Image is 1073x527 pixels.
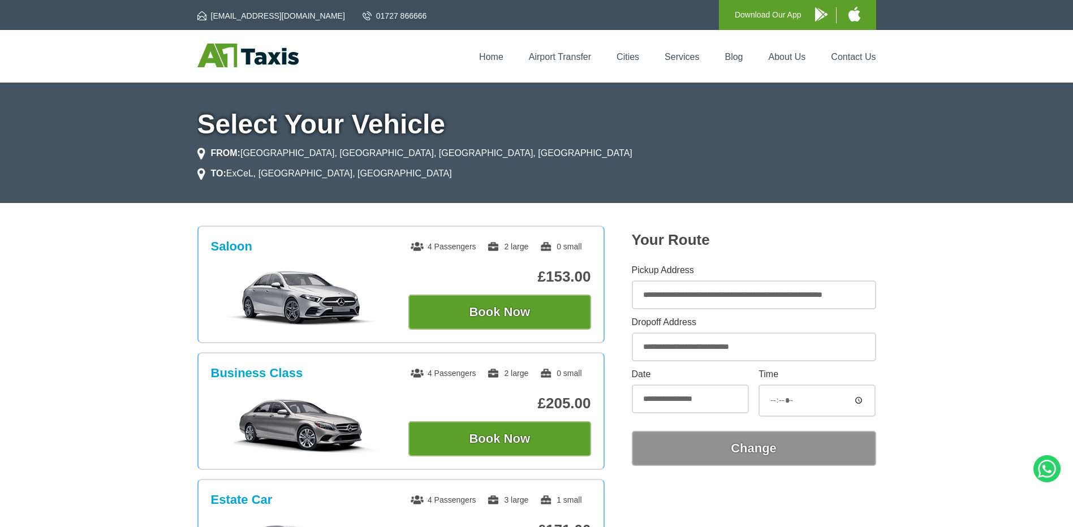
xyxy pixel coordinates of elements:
[197,44,299,67] img: A1 Taxis St Albans LTD
[759,370,876,379] label: Time
[197,146,632,160] li: [GEOGRAPHIC_DATA], [GEOGRAPHIC_DATA], [GEOGRAPHIC_DATA], [GEOGRAPHIC_DATA]
[411,242,476,251] span: 4 Passengers
[725,52,743,62] a: Blog
[408,268,591,286] p: £153.00
[487,495,528,504] span: 3 large
[363,10,427,21] a: 01727 866666
[411,495,476,504] span: 4 Passengers
[211,239,252,254] h3: Saloon
[211,366,303,381] h3: Business Class
[540,495,581,504] span: 1 small
[211,148,240,158] strong: FROM:
[540,242,581,251] span: 0 small
[632,318,876,327] label: Dropoff Address
[735,8,801,22] p: Download Our App
[632,231,876,249] h2: Your Route
[408,295,591,330] button: Book Now
[197,167,452,180] li: ExCeL, [GEOGRAPHIC_DATA], [GEOGRAPHIC_DATA]
[217,270,387,326] img: Saloon
[632,266,876,275] label: Pickup Address
[665,52,699,62] a: Services
[197,10,345,21] a: [EMAIL_ADDRESS][DOMAIN_NAME]
[540,369,581,378] span: 0 small
[197,111,876,138] h1: Select Your Vehicle
[848,7,860,21] img: A1 Taxis iPhone App
[617,52,639,62] a: Cities
[831,52,876,62] a: Contact Us
[479,52,503,62] a: Home
[769,52,806,62] a: About Us
[529,52,591,62] a: Airport Transfer
[632,431,876,466] button: Change
[211,493,273,507] h3: Estate Car
[211,169,226,178] strong: TO:
[632,370,749,379] label: Date
[487,369,528,378] span: 2 large
[408,421,591,456] button: Book Now
[411,369,476,378] span: 4 Passengers
[408,395,591,412] p: £205.00
[815,7,828,21] img: A1 Taxis Android App
[487,242,528,251] span: 2 large
[217,396,387,453] img: Business Class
